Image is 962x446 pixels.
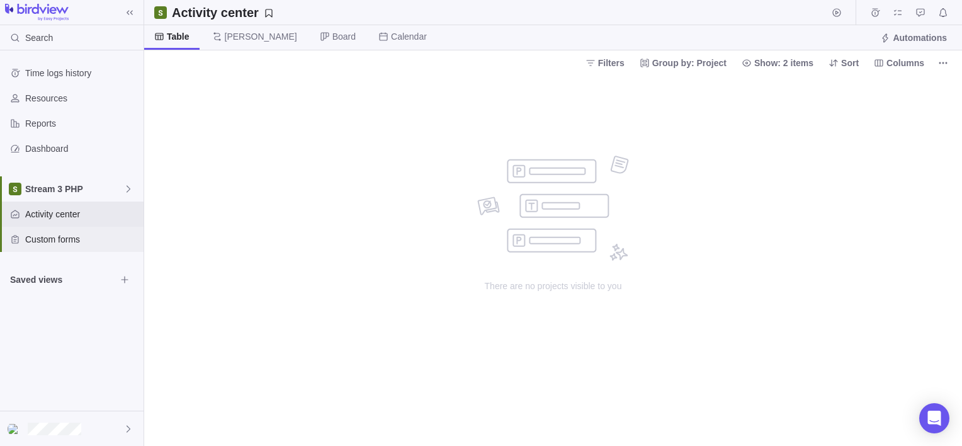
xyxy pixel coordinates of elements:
a: Notifications [934,9,952,20]
span: Custom forms [25,233,139,246]
span: Stream 3 PHP [25,183,123,195]
a: My assignments [889,9,907,20]
span: Group by: Project [652,57,727,69]
span: Browse views [116,271,133,289]
span: Table [167,30,190,43]
div: James Murray [8,421,23,437]
span: There are no projects visible to you [427,280,679,292]
span: Time logs history [25,67,139,79]
span: Board [332,30,356,43]
span: Show: 2 items [737,54,818,72]
span: Approval requests [912,4,929,21]
span: Automations [893,31,947,44]
span: Activity center [25,208,139,220]
span: Sort [823,54,864,72]
span: Automations [875,29,952,47]
span: Filters [580,54,630,72]
div: Open Intercom Messenger [919,403,949,433]
span: Search [25,31,53,44]
span: Columns [869,54,929,72]
span: Show: 2 items [754,57,813,69]
h2: Activity center [172,4,259,21]
span: Reports [25,117,139,130]
span: Start timer [828,4,846,21]
span: More actions [934,54,952,72]
span: Resources [25,92,139,105]
span: Calendar [391,30,427,43]
span: My assignments [889,4,907,21]
span: Columns [886,57,924,69]
span: Time logs [866,4,884,21]
img: Show [8,424,23,434]
span: Filters [598,57,625,69]
span: Notifications [934,4,952,21]
span: Dashboard [25,142,139,155]
span: Saved views [10,273,116,286]
span: Group by: Project [635,54,732,72]
a: Approval requests [912,9,929,20]
span: [PERSON_NAME] [225,30,297,43]
span: Save your current layout and filters as a View [167,4,279,21]
a: Time logs [866,9,884,20]
div: no data to show [427,75,679,446]
img: logo [5,4,69,21]
span: Sort [841,57,859,69]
